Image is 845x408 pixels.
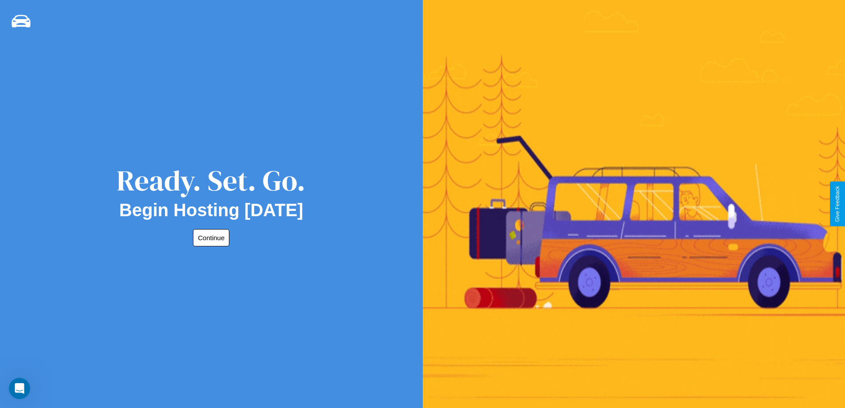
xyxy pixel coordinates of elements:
button: Continue [193,229,229,246]
div: Ready. Set. Go. [117,161,306,200]
div: Give Feedback [834,186,841,222]
h2: Begin Hosting [DATE] [119,200,303,220]
iframe: Intercom live chat [9,378,30,399]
